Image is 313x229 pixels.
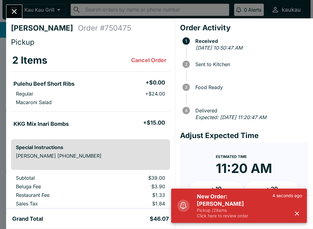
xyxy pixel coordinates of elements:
text: 3 [185,85,187,90]
em: [DATE] 10:50:47 AM [196,45,242,51]
span: Pickup [11,38,35,47]
p: Subtotal [16,175,95,181]
p: Beluga Fee [16,183,95,190]
p: [PERSON_NAME] [PHONE_NUMBER] [16,153,165,159]
span: Estimated Time [216,154,247,159]
button: Cancel Order [129,54,169,66]
p: $39.00 [105,175,165,181]
h3: 2 Items [12,54,47,66]
h4: Order Activity [180,23,308,32]
p: + $24.00 [145,91,165,97]
h4: Order # 750475 [78,24,131,33]
p: $1.84 [105,201,165,207]
h4: [PERSON_NAME] [11,24,78,33]
em: Expected: [DATE] 11:20:47 AM [195,114,266,120]
p: Pickup / 2 items [197,208,272,213]
span: Received [192,38,308,44]
button: + 20 [245,181,298,197]
text: 1 [185,39,187,43]
h5: KKG Mix Inari Bombs [13,120,69,128]
p: Restaurant Fee [16,192,95,198]
h5: Pulehu Beef Short Ribs [13,80,75,88]
p: $1.33 [105,192,165,198]
p: Click here to review order [197,213,272,219]
h4: Adjust Expected Time [180,131,308,140]
h5: $46.07 [150,215,169,223]
h6: Special Instructions [16,144,165,150]
h5: Grand Total [12,215,43,223]
table: orders table [11,49,170,134]
p: $3.90 [105,183,165,190]
button: Close [6,5,22,18]
p: 4 seconds ago [272,193,302,198]
time: 11:20 AM [216,160,272,176]
span: Sent to Kitchen [192,62,308,67]
h5: + $0.00 [145,79,165,86]
p: Macaroni Salad [16,99,52,105]
span: Delivered [192,108,308,113]
h5: + $15.00 [143,119,165,126]
text: 4 [185,108,187,113]
text: 2 [185,62,187,67]
button: + 10 [190,181,243,197]
p: Regular [16,91,33,97]
table: orders table [11,175,170,209]
span: Food Ready [192,84,308,90]
p: Sales Tax [16,201,95,207]
h5: New Order: [PERSON_NAME] [197,193,272,208]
